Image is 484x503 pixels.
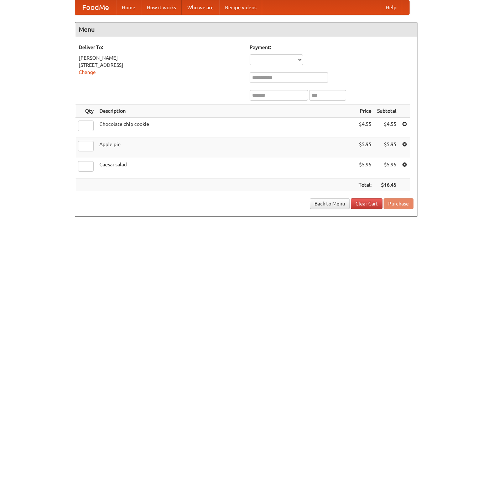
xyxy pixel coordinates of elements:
[384,198,413,209] button: Purchase
[182,0,219,15] a: Who we are
[374,105,399,118] th: Subtotal
[97,158,356,178] td: Caesar salad
[356,158,374,178] td: $5.95
[79,61,243,69] div: [STREET_ADDRESS]
[79,44,243,51] h5: Deliver To:
[374,158,399,178] td: $5.95
[310,198,350,209] a: Back to Menu
[356,138,374,158] td: $5.95
[219,0,262,15] a: Recipe videos
[356,118,374,138] td: $4.55
[97,105,356,118] th: Description
[97,118,356,138] td: Chocolate chip cookie
[351,198,382,209] a: Clear Cart
[141,0,182,15] a: How it works
[75,0,116,15] a: FoodMe
[374,118,399,138] td: $4.55
[116,0,141,15] a: Home
[97,138,356,158] td: Apple pie
[75,22,417,37] h4: Menu
[356,105,374,118] th: Price
[356,178,374,192] th: Total:
[75,105,97,118] th: Qty
[250,44,413,51] h5: Payment:
[374,138,399,158] td: $5.95
[79,54,243,61] div: [PERSON_NAME]
[380,0,402,15] a: Help
[79,69,96,75] a: Change
[374,178,399,192] th: $16.45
